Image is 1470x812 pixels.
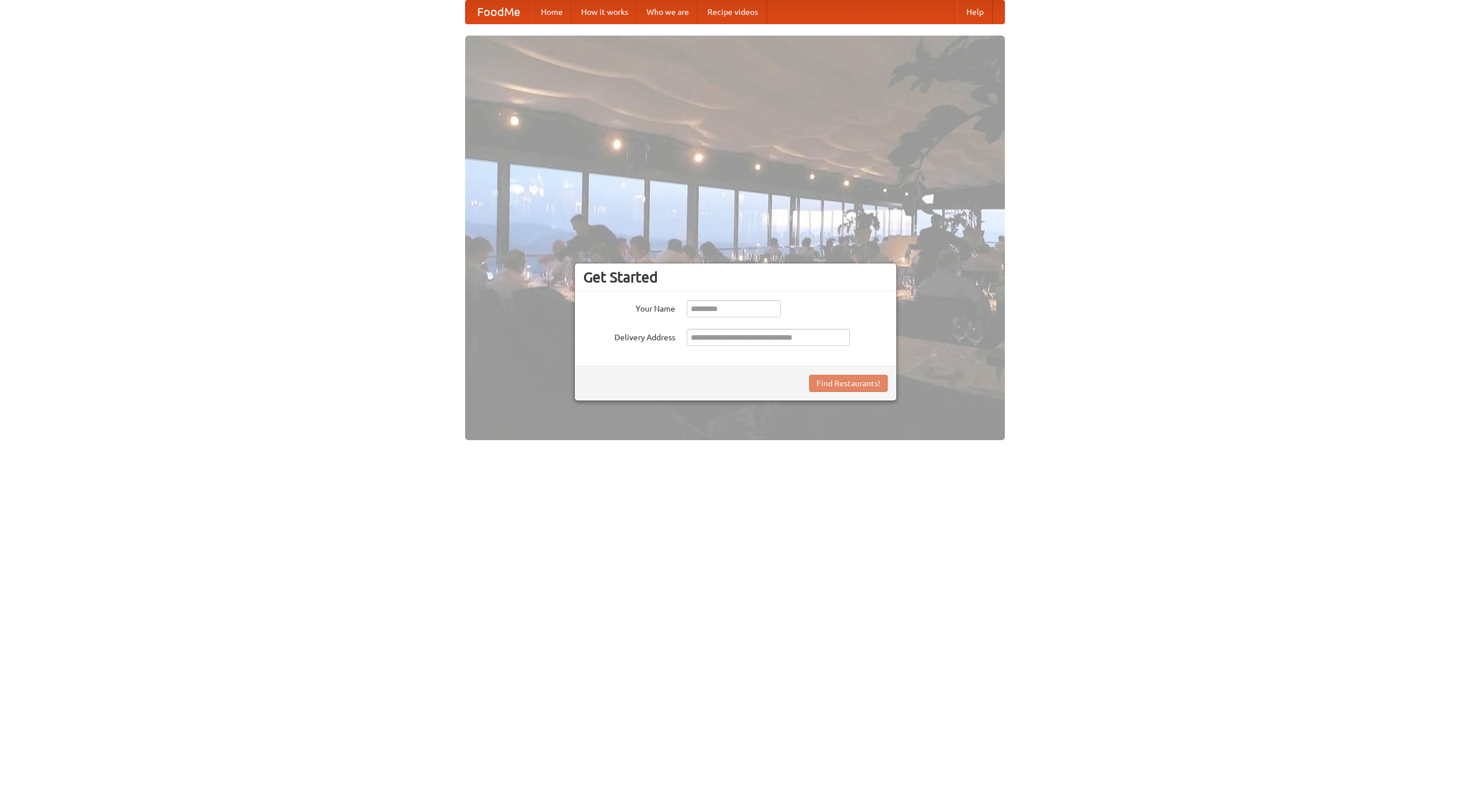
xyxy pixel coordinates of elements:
a: Home [532,1,572,24]
a: FoodMe [466,1,532,24]
label: Delivery Address [583,329,675,343]
button: Find Restaurants! [809,375,888,392]
a: Help [957,1,993,24]
a: Who we are [637,1,698,24]
label: Your Name [583,300,675,314]
a: How it works [572,1,637,24]
a: Recipe videos [698,1,767,24]
h3: Get Started [583,269,888,286]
